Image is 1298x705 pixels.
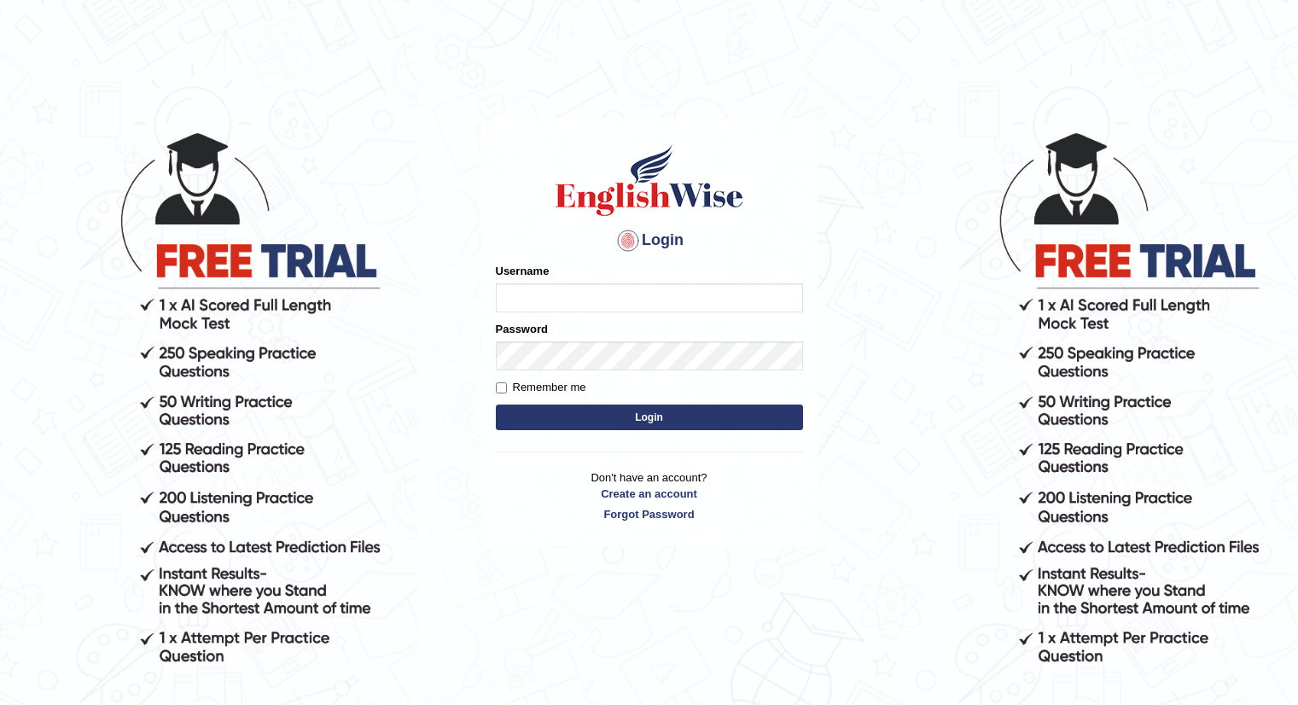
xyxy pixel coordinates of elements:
label: Username [496,263,550,279]
button: Login [496,405,803,430]
input: Remember me [496,382,507,393]
label: Password [496,321,548,337]
a: Forgot Password [496,506,803,522]
p: Don't have an account? [496,469,803,522]
a: Create an account [496,486,803,502]
h4: Login [496,227,803,254]
img: Logo of English Wise sign in for intelligent practice with AI [552,142,747,218]
label: Remember me [496,379,586,396]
